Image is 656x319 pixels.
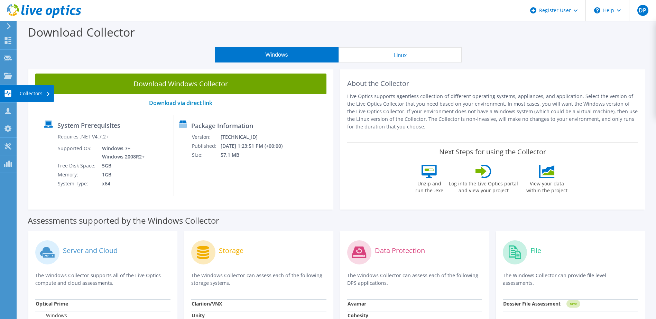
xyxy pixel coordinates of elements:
[449,178,518,194] label: Log into the Live Optics portal and view your project
[594,7,600,13] svg: \n
[16,85,54,102] div: Collectors
[191,122,253,129] label: Package Information
[57,170,97,179] td: Memory:
[219,247,243,254] label: Storage
[570,302,577,306] tspan: NEW!
[28,217,219,224] label: Assessments supported by the Windows Collector
[339,47,462,62] button: Linux
[97,144,146,161] td: Windows 7+ Windows 2008R2+
[97,161,146,170] td: 5GB
[58,133,109,140] label: Requires .NET V4.7.2+
[215,47,339,62] button: Windows
[192,151,220,159] td: Size:
[220,133,292,142] td: [TECHNICAL_ID]
[57,122,120,129] label: System Prerequisites
[439,148,546,156] label: Next Steps for using the Collector
[97,179,146,188] td: x64
[530,247,541,254] label: File
[375,247,425,254] label: Data Protection
[57,179,97,188] td: System Type:
[192,133,220,142] td: Version:
[503,300,561,307] strong: Dossier File Assessment
[57,161,97,170] td: Free Disk Space:
[192,312,205,319] strong: Unity
[192,142,220,151] td: Published:
[97,170,146,179] td: 1GB
[347,79,638,88] h2: About the Collector
[36,300,68,307] strong: Optical Prime
[347,272,482,287] p: The Windows Collector can assess each of the following DPS applications.
[503,272,638,287] p: The Windows Collector can provide file level assessments.
[192,300,222,307] strong: Clariion/VNX
[36,312,67,319] label: Windows
[348,312,368,319] strong: Cohesity
[35,74,326,94] a: Download Windows Collector
[347,93,638,130] p: Live Optics supports agentless collection of different operating systems, appliances, and applica...
[191,272,326,287] p: The Windows Collector can assess each of the following storage systems.
[220,151,292,159] td: 57.1 MB
[348,300,366,307] strong: Avamar
[35,272,170,287] p: The Windows Collector supports all of the Live Optics compute and cloud assessments.
[63,247,118,254] label: Server and Cloud
[57,144,97,161] td: Supported OS:
[413,178,445,194] label: Unzip and run the .exe
[28,24,135,40] label: Download Collector
[637,5,648,16] span: DP
[220,142,292,151] td: [DATE] 1:23:51 PM (+00:00)
[522,178,572,194] label: View your data within the project
[149,99,212,107] a: Download via direct link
